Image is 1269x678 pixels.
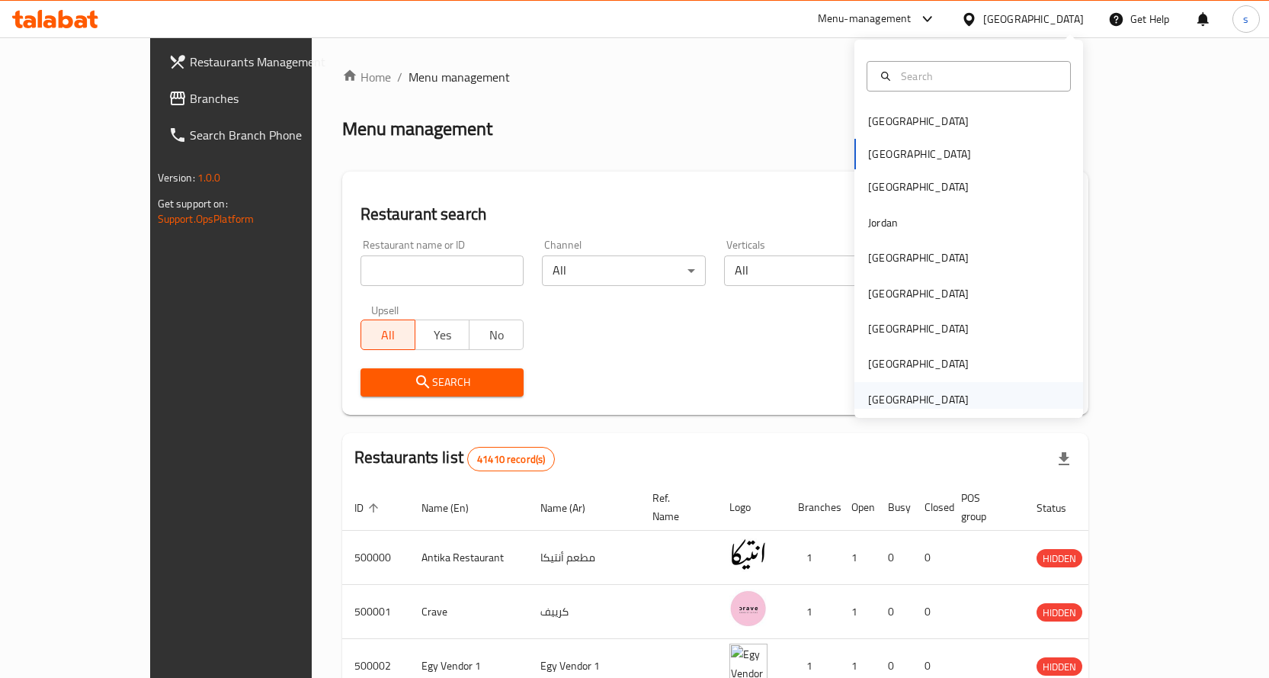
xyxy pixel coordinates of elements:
[876,585,912,639] td: 0
[839,585,876,639] td: 1
[729,535,767,574] img: Antika Restaurant
[1243,11,1248,27] span: s
[724,255,888,286] div: All
[354,446,556,471] h2: Restaurants list
[1037,604,1082,622] span: HIDDEN
[1037,657,1082,676] div: HIDDEN
[467,447,555,471] div: Total records count
[786,585,839,639] td: 1
[342,68,391,86] a: Home
[371,304,399,315] label: Upsell
[540,499,605,517] span: Name (Ar)
[1037,658,1082,676] span: HIDDEN
[361,368,524,397] button: Search
[868,249,969,266] div: [GEOGRAPHIC_DATA]
[421,499,489,517] span: Name (En)
[818,10,912,28] div: Menu-management
[912,531,949,585] td: 0
[868,113,969,130] div: [GEOGRAPHIC_DATA]
[1046,441,1082,477] div: Export file
[415,320,469,350] button: Yes
[476,324,518,346] span: No
[652,489,699,525] span: Ref. Name
[156,43,362,80] a: Restaurants Management
[528,585,640,639] td: كرييف
[868,285,969,302] div: [GEOGRAPHIC_DATA]
[361,320,415,350] button: All
[895,68,1061,85] input: Search
[717,484,786,531] th: Logo
[156,80,362,117] a: Branches
[361,203,1071,226] h2: Restaurant search
[409,531,528,585] td: Antika Restaurant
[983,11,1084,27] div: [GEOGRAPHIC_DATA]
[912,585,949,639] td: 0
[158,209,255,229] a: Support.OpsPlatform
[868,178,969,195] div: [GEOGRAPHIC_DATA]
[190,53,350,71] span: Restaurants Management
[373,373,512,392] span: Search
[839,531,876,585] td: 1
[342,585,409,639] td: 500001
[342,68,1089,86] nav: breadcrumb
[158,168,195,188] span: Version:
[868,214,898,231] div: Jordan
[528,531,640,585] td: مطعم أنتيكا
[961,489,1006,525] span: POS group
[190,126,350,144] span: Search Branch Phone
[729,590,767,628] img: Crave
[839,484,876,531] th: Open
[868,320,969,337] div: [GEOGRAPHIC_DATA]
[190,89,350,108] span: Branches
[1037,550,1082,567] span: HIDDEN
[469,320,524,350] button: No
[1037,603,1082,622] div: HIDDEN
[409,68,510,86] span: Menu management
[409,585,528,639] td: Crave
[912,484,949,531] th: Closed
[421,324,463,346] span: Yes
[868,391,969,408] div: [GEOGRAPHIC_DATA]
[158,194,228,214] span: Get support on:
[786,531,839,585] td: 1
[342,531,409,585] td: 500000
[397,68,402,86] li: /
[1037,549,1082,567] div: HIDDEN
[197,168,221,188] span: 1.0.0
[1037,499,1086,517] span: Status
[468,452,554,467] span: 41410 record(s)
[354,499,383,517] span: ID
[361,255,524,286] input: Search for restaurant name or ID..
[876,484,912,531] th: Busy
[876,531,912,585] td: 0
[342,117,492,141] h2: Menu management
[367,324,409,346] span: All
[868,355,969,372] div: [GEOGRAPHIC_DATA]
[786,484,839,531] th: Branches
[542,255,706,286] div: All
[156,117,362,153] a: Search Branch Phone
